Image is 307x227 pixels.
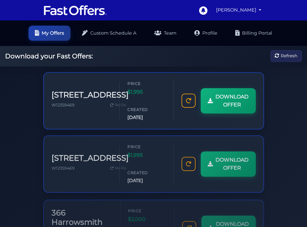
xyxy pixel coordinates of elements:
a: Custom Schedule A [76,26,143,41]
span: Re-Do [115,164,126,170]
a: [PERSON_NAME] [214,4,264,16]
a: My Offers [28,26,70,41]
span: Price [127,143,166,149]
span: Created [127,106,166,112]
a: Team [148,26,183,41]
a: Re-Do [108,163,129,172]
span: [DATE] [127,176,166,183]
span: $2,000 [128,213,166,221]
a: Re-Do [108,101,129,109]
button: Refresh [271,50,302,62]
span: Price [127,80,166,86]
span: Created [127,169,166,175]
span: $1,995 [127,88,166,96]
span: W12359469 [52,165,75,170]
span: $1,995 [127,150,166,158]
h3: [STREET_ADDRESS] [52,153,129,162]
a: Billing Portal [229,26,279,41]
span: DOWNLOAD OFFER [215,92,248,109]
h2: Download your Fast Offers: [5,52,93,60]
h3: [STREET_ADDRESS] [52,90,129,99]
span: DOWNLOAD OFFER [215,155,248,171]
a: Profile [188,26,224,41]
a: DOWNLOAD OFFER [201,88,255,113]
span: Price [128,205,166,211]
span: [DATE] [127,113,166,121]
span: Re-Do [115,102,126,108]
a: DOWNLOAD OFFER [201,150,255,176]
span: W12359469 [52,102,75,107]
span: Refresh [281,53,297,60]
